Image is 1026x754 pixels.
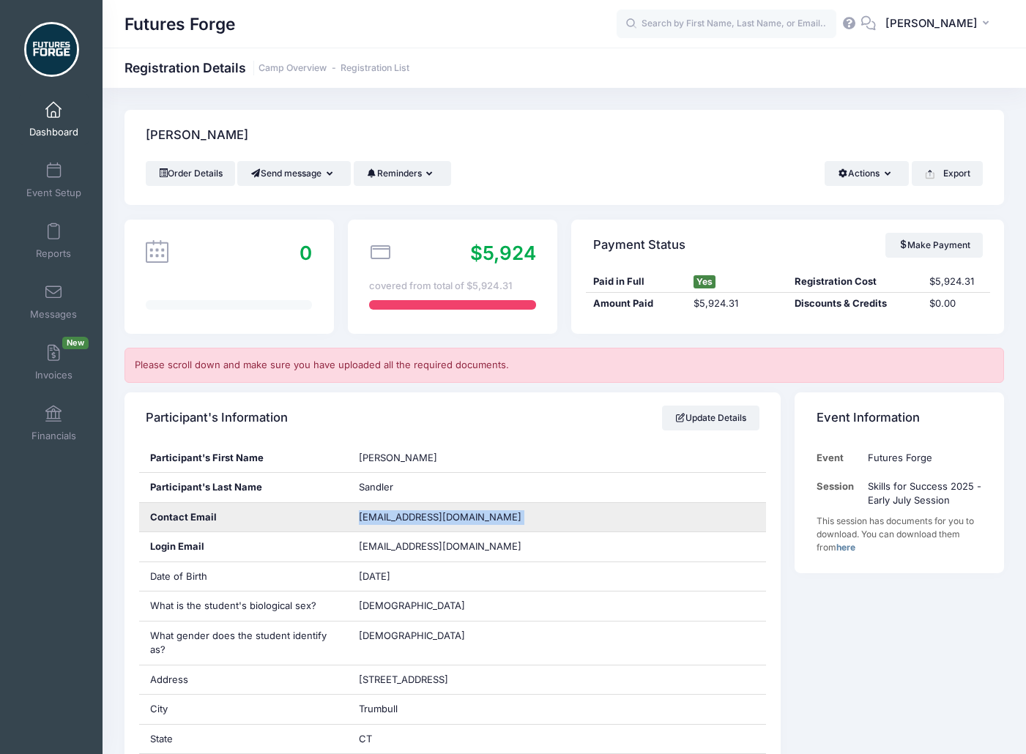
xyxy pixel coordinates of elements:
[354,161,451,186] button: Reminders
[876,7,1004,41] button: [PERSON_NAME]
[29,126,78,138] span: Dashboard
[586,296,687,311] div: Amount Paid
[825,161,909,186] button: Actions
[139,444,349,473] div: Participant's First Name
[817,515,983,554] div: This session has documents for you to download. You can download them from
[860,472,982,515] td: Skills for Success 2025 - Early July Session
[19,94,89,145] a: Dashboard
[31,430,76,442] span: Financials
[885,233,983,258] a: Make Payment
[817,397,920,438] h4: Event Information
[146,397,288,438] h4: Participant's Information
[237,161,351,186] button: Send message
[139,532,349,561] div: Login Email
[19,397,89,449] a: Financials
[19,154,89,206] a: Event Setup
[146,115,248,157] h4: [PERSON_NAME]
[124,348,1004,383] div: Please scroll down and make sure you have uploaded all the required documents.
[593,224,685,266] h4: Payment Status
[30,308,77,321] span: Messages
[617,10,836,39] input: Search by First Name, Last Name, or Email...
[139,503,349,532] div: Contact Email
[139,665,349,695] div: Address
[694,275,715,288] span: Yes
[860,444,982,472] td: Futures Forge
[341,63,409,74] a: Registration List
[836,542,855,553] a: here
[139,473,349,502] div: Participant's Last Name
[359,600,465,611] span: [DEMOGRAPHIC_DATA]
[788,296,923,311] div: Discounts & Credits
[35,369,73,381] span: Invoices
[139,695,349,724] div: City
[19,215,89,266] a: Reports
[19,276,89,327] a: Messages
[359,733,372,744] span: CT
[788,275,923,289] div: Registration Cost
[24,22,79,77] img: Futures Forge
[146,161,235,186] a: Order Details
[139,562,349,591] div: Date of Birth
[359,630,465,641] span: [DEMOGRAPHIC_DATA]
[923,296,990,311] div: $0.00
[923,275,990,289] div: $5,924.31
[124,7,235,41] h1: Futures Forge
[359,703,398,714] span: Trumbull
[19,337,89,388] a: InvoicesNew
[586,275,687,289] div: Paid in Full
[139,591,349,621] div: What is the student's biological sex?
[359,452,437,463] span: [PERSON_NAME]
[359,673,448,685] span: [STREET_ADDRESS]
[36,247,71,260] span: Reports
[139,622,349,665] div: What gender does the student identify as?
[300,242,312,264] span: 0
[259,63,327,74] a: Camp Overview
[817,444,861,472] td: Event
[687,296,788,311] div: $5,924.31
[359,511,521,523] span: [EMAIL_ADDRESS][DOMAIN_NAME]
[470,242,536,264] span: $5,924
[139,725,349,754] div: State
[817,472,861,515] td: Session
[662,406,759,430] a: Update Details
[26,187,81,199] span: Event Setup
[62,337,89,349] span: New
[359,540,542,554] span: [EMAIL_ADDRESS][DOMAIN_NAME]
[124,60,409,75] h1: Registration Details
[369,279,535,294] div: covered from total of $5,924.31
[885,15,978,31] span: [PERSON_NAME]
[912,161,983,186] button: Export
[359,481,393,493] span: Sandler
[359,570,390,582] span: [DATE]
